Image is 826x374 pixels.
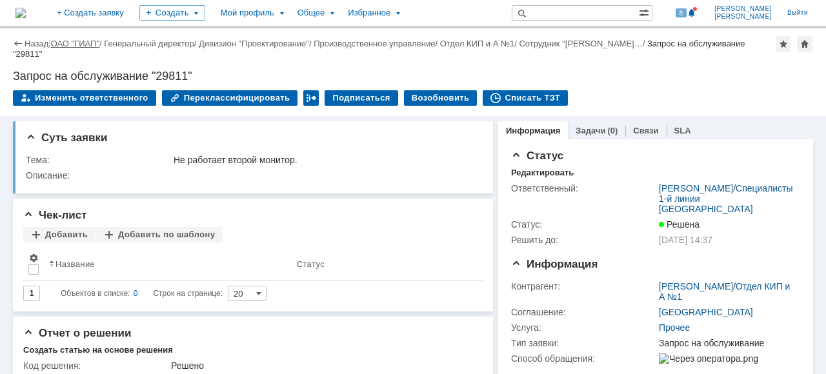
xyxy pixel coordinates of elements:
div: 0 [134,286,138,301]
div: Запрос на обслуживание "29811" [13,39,745,59]
a: ОАО "ГИАП" [51,39,99,48]
div: Создать [139,5,205,21]
a: Задачи [576,126,605,135]
a: Генеральный директор [104,39,194,48]
span: Статус [511,150,563,162]
div: Соглашение: [511,307,656,317]
a: Информация [506,126,560,135]
div: | [48,38,50,48]
th: Статус [292,248,472,280]
span: [PERSON_NAME] [714,13,772,21]
a: Назад [25,39,48,48]
div: Тип заявки: [511,338,656,348]
a: Перейти на домашнюю страницу [15,8,26,18]
th: Название [44,248,292,280]
div: (0) [607,126,618,135]
span: Решена [659,219,700,230]
div: Статус: [511,219,656,230]
div: / [104,39,199,48]
div: Редактировать [511,168,574,178]
div: Статус [297,259,325,269]
div: Способ обращения: [511,353,656,364]
div: Добавить в избранное [776,36,791,52]
div: Название [55,259,95,269]
div: Работа с массовостью [303,90,319,106]
div: Код решения: [23,360,168,371]
div: Сделать домашней страницей [797,36,812,52]
span: Чек-лист [23,209,87,221]
span: Настройки [28,253,39,263]
div: Решить до: [511,235,656,245]
a: Сотрудник "[PERSON_NAME]… [519,39,642,48]
div: / [440,39,519,48]
div: Ответственный: [511,183,656,193]
div: Решено [171,360,476,371]
a: Отдел КИП и А №1 [659,281,790,302]
a: Производственное управление [314,39,435,48]
div: / [519,39,647,48]
span: Объектов в списке: [61,289,130,298]
a: Дивизион "Проектирование" [199,39,309,48]
div: / [51,39,105,48]
img: logo [15,8,26,18]
img: Через оператора.png [659,353,758,364]
div: Не работает второй монитор. [174,155,476,165]
a: Отдел КИП и А №1 [440,39,514,48]
div: Запрос на обслуживание "29811" [13,70,813,83]
div: / [314,39,440,48]
div: Создать статью на основе решения [23,345,173,355]
span: Расширенный поиск [639,6,652,18]
span: 8 [676,8,687,17]
span: Информация [511,258,598,270]
a: [GEOGRAPHIC_DATA] [659,307,753,317]
div: Запрос на обслуживание [659,338,795,348]
span: [DATE] 14:37 [659,235,712,245]
span: Суть заявки [26,132,107,144]
i: Строк на странице: [61,286,223,301]
div: / [659,183,795,214]
a: SLA [674,126,691,135]
div: / [659,281,795,302]
a: Специалисты 1-й линии [GEOGRAPHIC_DATA] [659,183,793,214]
div: Услуга: [511,322,656,333]
div: / [199,39,314,48]
div: Тема: [26,155,171,165]
span: [PERSON_NAME] [714,5,772,13]
div: Контрагент: [511,281,656,291]
span: Отчет о решении [23,327,131,339]
a: Прочее [659,322,690,333]
a: Связи [633,126,658,135]
a: [PERSON_NAME] [659,281,733,291]
a: [PERSON_NAME] [659,183,733,193]
div: Описание: [26,170,478,181]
